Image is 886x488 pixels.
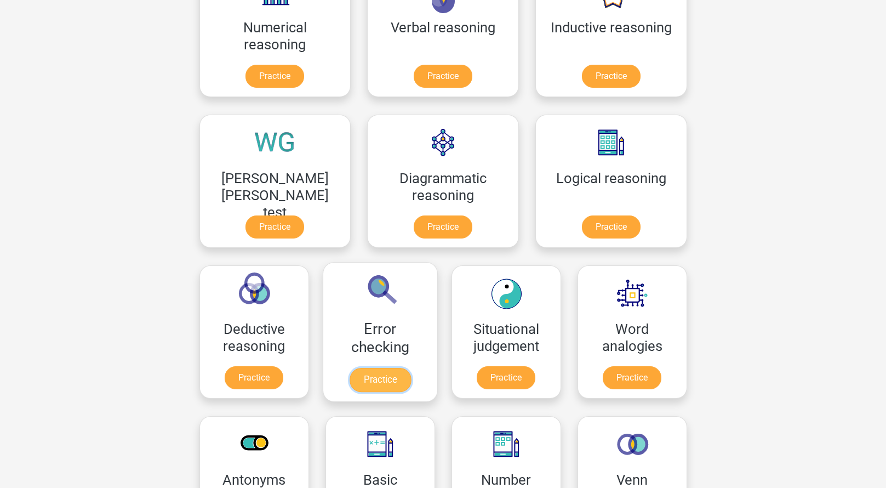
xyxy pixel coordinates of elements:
a: Practice [414,65,472,88]
a: Practice [245,65,304,88]
a: Practice [603,366,661,389]
a: Practice [349,368,410,392]
a: Practice [582,215,641,239]
a: Practice [414,215,472,239]
a: Practice [225,366,283,389]
a: Practice [582,65,641,88]
a: Practice [477,366,535,389]
a: Practice [245,215,304,239]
